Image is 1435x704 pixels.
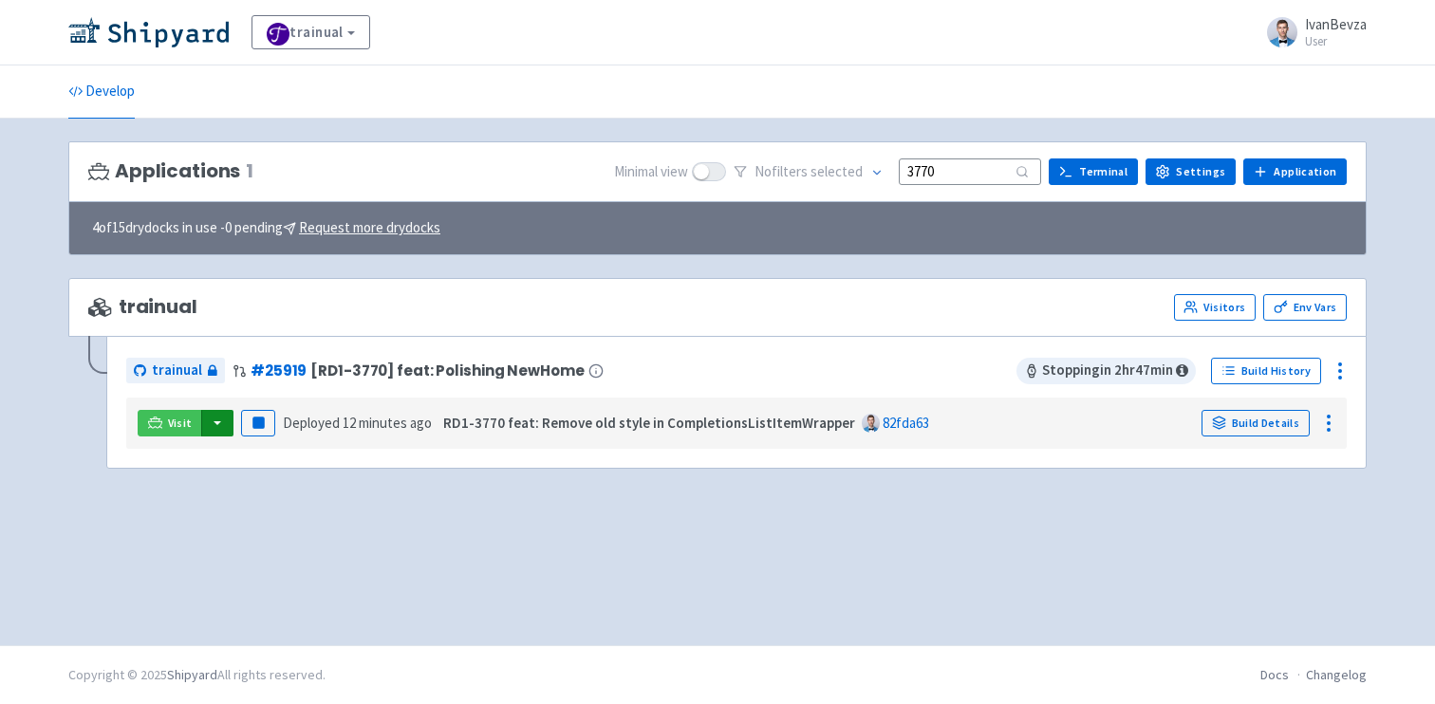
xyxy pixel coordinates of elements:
[68,65,135,119] a: Develop
[168,416,193,431] span: Visit
[138,410,202,436] a: Visit
[241,410,275,436] button: Pause
[283,414,432,432] span: Deployed
[92,217,440,239] span: 4 of 15 drydocks in use - 0 pending
[310,362,584,379] span: [RD1-3770] feat: Polishing NewHome
[68,665,326,685] div: Copyright © 2025 All rights reserved.
[88,296,197,318] span: trainual
[88,160,253,182] h3: Applications
[1256,17,1367,47] a: IvanBevza User
[1202,410,1310,436] a: Build Details
[1263,294,1347,321] a: Env Vars
[126,358,225,383] a: trainual
[299,218,440,236] u: Request more drydocks
[883,414,929,432] a: 82fda63
[1305,15,1367,33] span: IvanBevza
[443,414,855,432] strong: RD1-3770 feat: Remove old style in CompletionsListItemWrapper
[614,161,688,183] span: Minimal view
[1305,35,1367,47] small: User
[755,161,863,183] span: No filter s
[68,17,229,47] img: Shipyard logo
[167,666,217,683] a: Shipyard
[251,361,307,380] a: #25919
[1174,294,1256,321] a: Visitors
[899,158,1041,184] input: Search...
[1016,358,1196,384] span: Stopping in 2 hr 47 min
[1243,158,1347,185] a: Application
[1306,666,1367,683] a: Changelog
[811,162,863,180] span: selected
[1146,158,1236,185] a: Settings
[1260,666,1289,683] a: Docs
[1049,158,1138,185] a: Terminal
[343,414,432,432] time: 12 minutes ago
[1211,358,1321,384] a: Build History
[246,160,253,182] span: 1
[252,15,370,49] a: trainual
[152,360,202,381] span: trainual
